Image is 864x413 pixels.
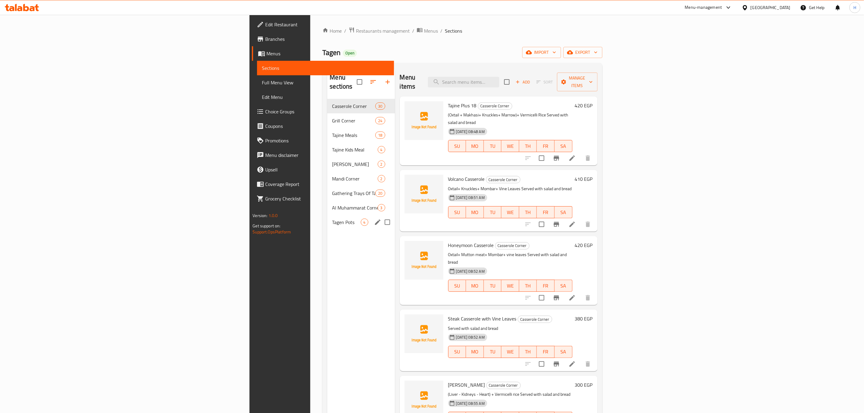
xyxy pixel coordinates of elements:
[405,314,443,353] img: Steak Casserole with Vine Leaves
[375,190,385,197] div: items
[380,75,395,89] button: Add section
[484,140,502,152] button: TU
[332,117,375,124] span: Grill Corner
[253,222,280,230] span: Get support on:
[327,99,395,113] div: Casserole Corner30
[445,27,462,34] span: Sections
[257,90,394,104] a: Edit Menu
[376,132,385,138] span: 18
[327,142,395,157] div: Tajine Kids Meal4
[537,206,555,218] button: FR
[515,79,531,86] span: Add
[568,49,598,56] span: export
[378,175,385,182] div: items
[448,280,466,292] button: SU
[327,157,395,171] div: [PERSON_NAME]2
[322,27,602,35] nav: breadcrumb
[522,142,535,151] span: TH
[581,151,595,165] button: delete
[537,346,555,358] button: FR
[252,148,394,162] a: Menu disclaimer
[327,186,395,200] div: Gathering Trays Of Tagen20
[495,242,530,249] div: Casserole Corner
[486,142,499,151] span: TU
[569,154,576,162] a: Edit menu item
[575,101,593,110] h6: 420 EGP
[448,314,517,323] span: Steak Casserole with Vine Leaves
[405,175,443,213] img: Volcano Casserole
[468,142,481,151] span: MO
[376,190,385,196] span: 20
[468,347,481,356] span: MO
[448,346,466,358] button: SU
[405,101,443,140] img: Tajine Plus 18
[557,73,598,91] button: Manage items
[378,161,385,168] div: items
[549,217,564,232] button: Branch-specific-item
[375,102,385,110] div: items
[466,280,484,292] button: MO
[555,140,572,152] button: SA
[332,190,375,197] span: Gathering Trays Of Tagen
[265,166,389,173] span: Upsell
[575,381,593,389] h6: 300 EGP
[378,147,385,153] span: 4
[353,76,366,88] span: Select all sections
[563,47,602,58] button: export
[557,142,570,151] span: SA
[252,46,394,61] a: Menus
[375,117,385,124] div: items
[549,151,564,165] button: Branch-specific-item
[361,219,368,226] div: items
[448,241,494,250] span: Honeymoon Casserole
[539,142,552,151] span: FR
[581,291,595,305] button: delete
[562,74,593,89] span: Manage items
[495,242,529,249] span: Casserole Corner
[375,132,385,139] div: items
[486,176,520,183] span: Casserole Corner
[378,205,385,211] span: 3
[454,401,487,406] span: [DATE] 08:55 AM
[327,215,395,229] div: Tagen Pots4edit
[522,347,535,356] span: TH
[451,281,464,290] span: SU
[252,32,394,46] a: Branches
[549,291,564,305] button: Branch-specific-item
[557,208,570,217] span: SA
[853,4,856,11] span: H
[468,281,481,290] span: MO
[519,280,537,292] button: TH
[265,137,389,144] span: Promotions
[448,391,572,398] p: (Liver - Kidneys - Heart) + Vermicelli rice Served with salad and bread
[478,102,512,109] span: Casserole Corner
[575,241,593,249] h6: 420 EGP
[486,281,499,290] span: TU
[557,281,570,290] span: SA
[535,152,548,164] span: Select to update
[555,206,572,218] button: SA
[518,316,552,323] span: Casserole Corner
[513,77,533,87] button: Add
[569,221,576,228] a: Edit menu item
[361,220,368,225] span: 4
[327,96,395,232] nav: Menu sections
[332,175,377,182] span: Mandi Corner
[448,140,466,152] button: SU
[332,146,377,153] span: Tajine Kids Meal
[448,111,572,126] p: (Oxtail + Makhasi+ Knuckles+ Marrow)+ Vermicelli Rice Served with salad and bread
[327,113,395,128] div: Grill Corner24
[252,177,394,191] a: Coverage Report
[519,140,537,152] button: TH
[486,176,520,183] div: Casserole Corner
[513,77,533,87] span: Add item
[555,280,572,292] button: SA
[448,185,572,193] p: Oxtail+ Knuckles+ Mombar+ Vine Leaves Served with salad and bread
[252,104,394,119] a: Choice Groups
[262,79,389,86] span: Full Menu View
[253,228,291,236] a: Support.OpsPlatform
[332,161,377,168] span: [PERSON_NAME]
[454,129,487,135] span: [DATE] 08:48 AM
[327,171,395,186] div: Mandi Corner2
